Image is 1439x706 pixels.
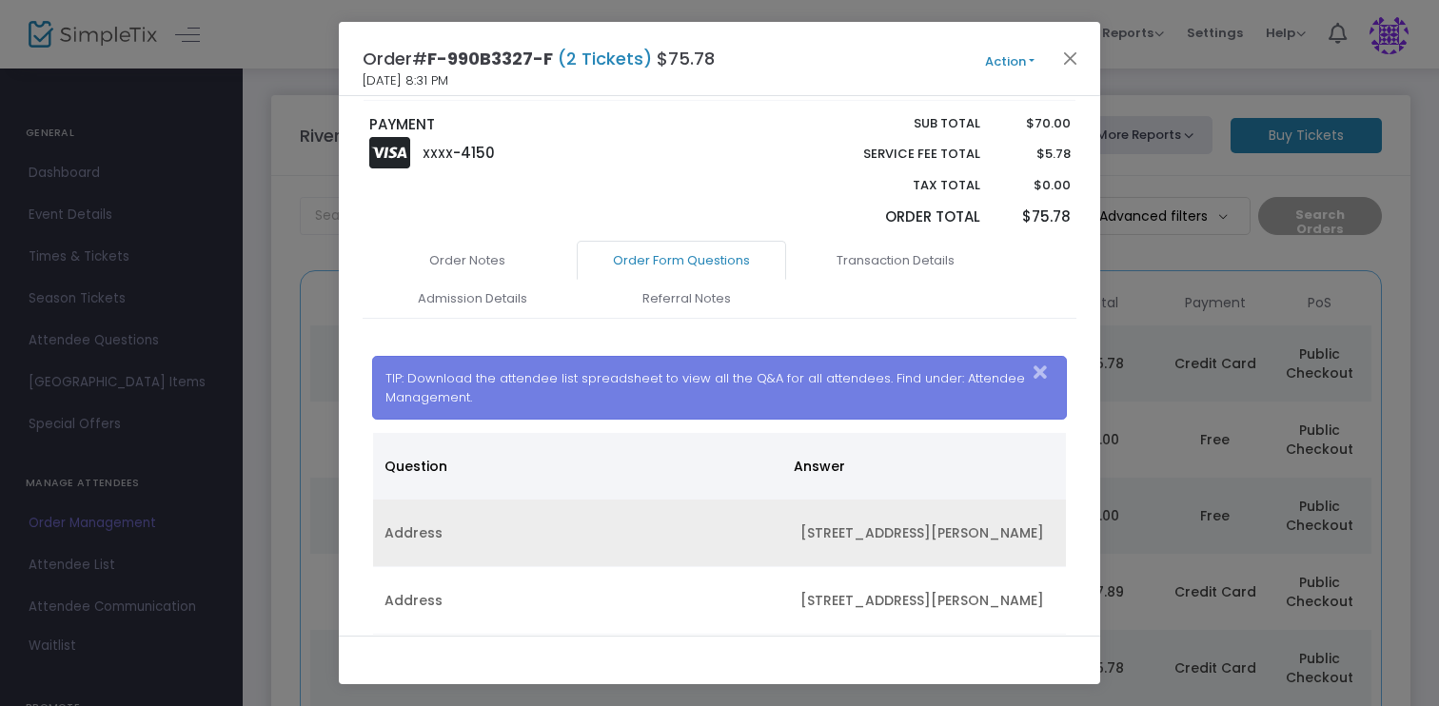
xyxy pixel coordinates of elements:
a: Admission Details [367,279,577,319]
td: [STREET_ADDRESS][PERSON_NAME] [789,567,1066,635]
span: XXXX [423,146,453,162]
p: Service Fee Total [818,145,980,164]
a: Referral Notes [582,279,791,319]
a: Order Notes [363,241,572,281]
td: Address [373,567,789,635]
button: Close [1058,46,1083,70]
a: Transaction Details [791,241,1000,281]
div: Data table [373,433,1067,635]
p: $70.00 [998,114,1070,133]
span: F-990B3327-F [427,47,553,70]
p: PAYMENT [369,114,711,136]
p: Tax Total [818,176,980,195]
p: $5.78 [998,145,1070,164]
p: $75.78 [998,206,1070,228]
p: $0.00 [998,176,1070,195]
button: Close [1028,357,1066,388]
a: Order Form Questions [577,241,786,281]
th: Answer [782,433,1055,500]
p: Sub total [818,114,980,133]
span: -4150 [453,143,495,163]
span: (2 Tickets) [553,47,657,70]
p: Order Total [818,206,980,228]
td: Address [373,500,789,567]
div: TIP: Download the attendee list spreadsheet to view all the Q&A for all attendees. Find under: At... [372,356,1068,420]
button: Action [953,51,1067,72]
h4: Order# $75.78 [363,46,715,71]
td: [STREET_ADDRESS][PERSON_NAME] [789,500,1066,567]
span: [DATE] 8:31 PM [363,71,448,90]
th: Question [373,433,782,500]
